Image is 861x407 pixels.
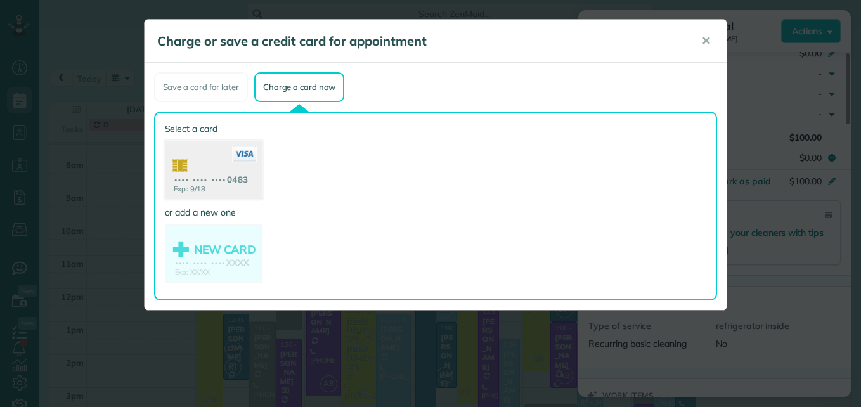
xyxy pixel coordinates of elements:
[701,34,711,48] span: ✕
[254,72,344,102] div: Charge a card now
[157,32,683,50] h5: Charge or save a credit card for appointment
[154,72,248,102] div: Save a card for later
[165,122,262,135] label: Select a card
[165,206,262,219] label: or add a new one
